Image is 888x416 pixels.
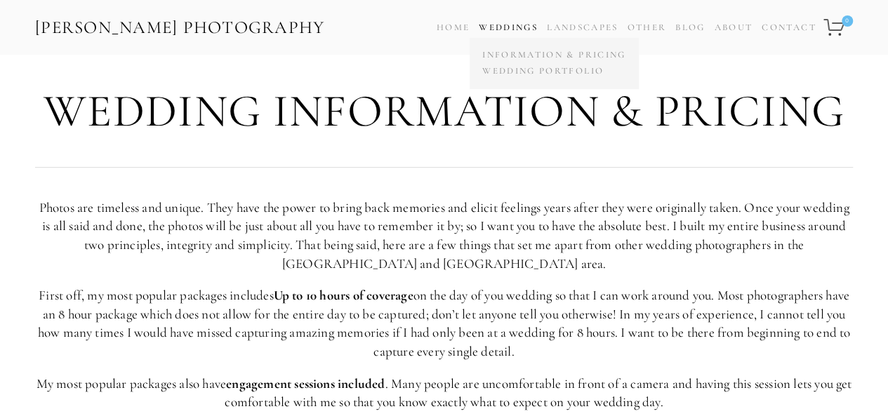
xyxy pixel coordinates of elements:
[437,18,470,38] a: Home
[479,63,629,79] a: Wedding Portfolio
[547,22,618,33] a: Landscapes
[627,22,666,33] a: Other
[35,86,853,137] h1: Wedding Information & Pricing
[35,199,853,273] p: Photos are timeless and unique. They have the power to bring back memories and elicit feelings ye...
[479,22,538,33] a: Weddings
[35,286,853,361] p: First off, my most popular packages includes on the day of you wedding so that I can work around ...
[821,11,854,44] a: 0 items in cart
[762,18,816,38] a: Contact
[842,15,853,27] span: 0
[226,375,385,391] strong: engagement sessions included
[479,47,629,63] a: Information & Pricing
[714,18,753,38] a: About
[34,12,326,43] a: [PERSON_NAME] Photography
[675,18,705,38] a: Blog
[35,375,853,412] p: My most popular packages also have . Many people are uncomfortable in front of a camera and havin...
[274,287,413,303] strong: Up to 10 hours of coverage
